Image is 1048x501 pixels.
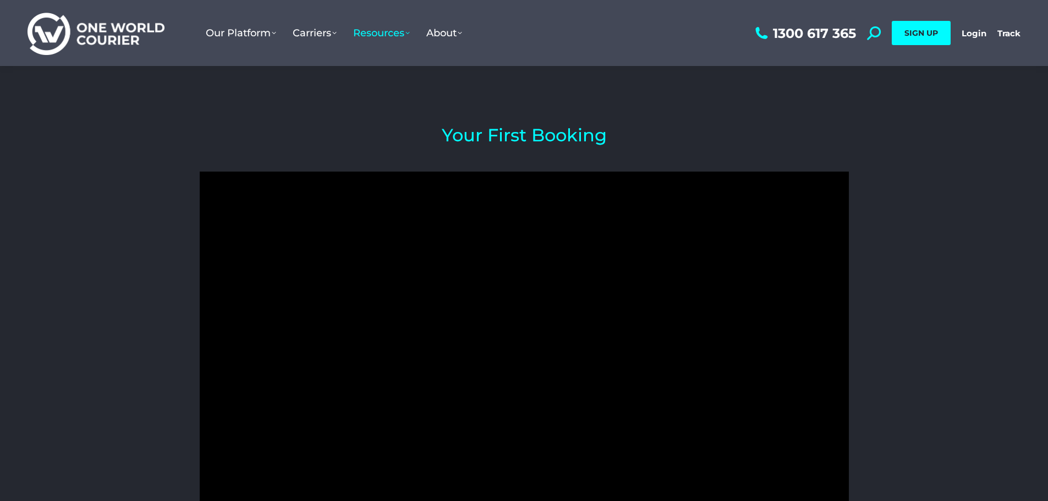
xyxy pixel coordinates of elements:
span: Carriers [293,27,337,39]
a: About [418,16,470,50]
span: About [426,27,462,39]
a: SIGN UP [892,21,951,45]
a: Login [962,28,986,38]
img: One World Courier [28,11,164,56]
span: Our Platform [206,27,276,39]
a: Track [997,28,1020,38]
span: SIGN UP [904,28,938,38]
a: Carriers [284,16,345,50]
a: Resources [345,16,418,50]
a: 1300 617 365 [753,26,856,40]
a: Our Platform [197,16,284,50]
span: Resources [353,27,410,39]
h2: Your First Booking [200,126,849,144]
